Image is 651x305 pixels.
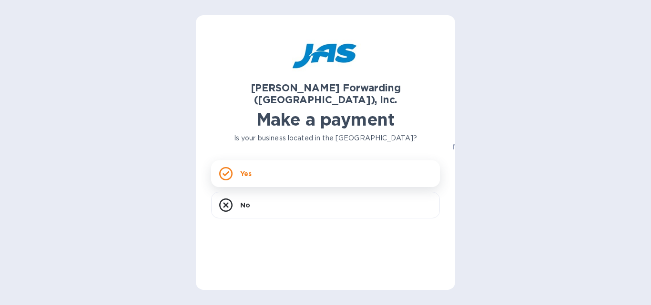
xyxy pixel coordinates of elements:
h1: Make a payment [211,109,440,129]
p: Is your business located in the [GEOGRAPHIC_DATA]? [211,133,440,143]
p: No [240,200,250,210]
p: Yes [240,169,252,178]
b: [PERSON_NAME] Forwarding ([GEOGRAPHIC_DATA]), Inc. [251,82,401,106]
